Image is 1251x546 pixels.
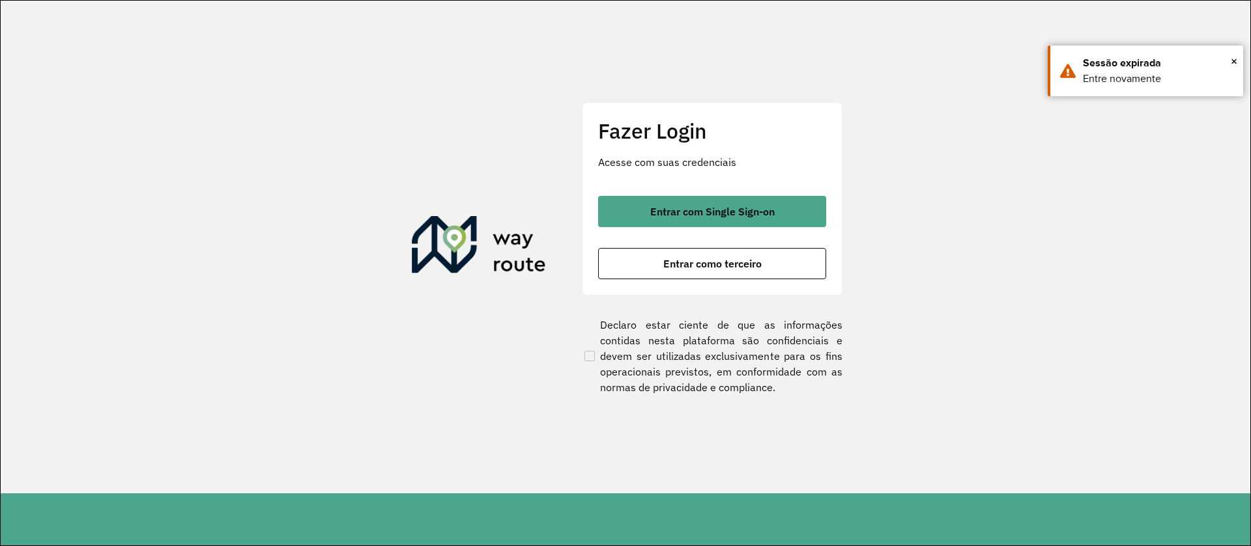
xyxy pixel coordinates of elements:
span: Entrar com Single Sign-on [650,206,775,217]
button: button [598,196,826,227]
button: Close [1231,51,1237,71]
h2: Fazer Login [598,118,826,143]
span: Entrar como terceiro [663,258,762,269]
p: Acesse com suas credenciais [598,154,826,170]
img: Roteirizador AmbevTech [412,216,546,279]
button: button [598,248,826,279]
div: Sessão expirada [1083,55,1233,71]
label: Declaro estar ciente de que as informações contidas nesta plataforma são confidenciais e devem se... [582,317,842,395]
div: Entre novamente [1083,71,1233,87]
span: × [1231,51,1237,71]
